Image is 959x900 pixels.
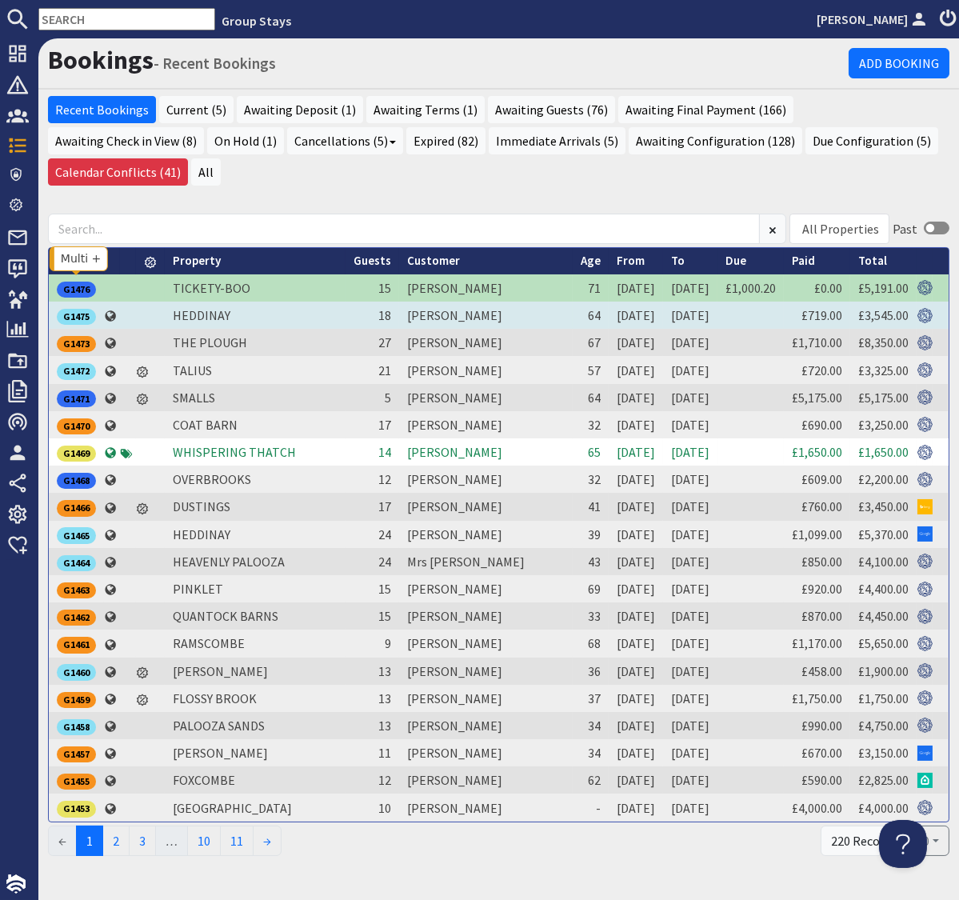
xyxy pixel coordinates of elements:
div: G1473 [57,336,96,352]
td: [PERSON_NAME] [399,602,573,630]
a: G1464 [57,554,96,570]
td: 33 [573,602,609,630]
a: £4,000.00 [858,800,909,816]
div: G1466 [57,500,96,516]
a: G1471 [57,390,96,406]
td: 39 [573,521,609,548]
td: [PERSON_NAME] [399,766,573,794]
td: [DATE] [609,411,663,438]
a: £4,000.00 [792,800,842,816]
a: G1453 [57,799,96,815]
td: [PERSON_NAME] [399,794,573,821]
div: G1469 [57,446,96,462]
div: G1470 [57,418,96,434]
div: G1462 [57,610,96,626]
a: TALIUS [173,362,212,378]
td: [DATE] [663,302,717,329]
a: £3,450.00 [858,498,909,514]
a: £5,175.00 [858,390,909,406]
span: 13 [378,718,391,734]
td: [DATE] [609,356,663,383]
td: [DATE] [663,794,717,821]
span: 11 [378,745,391,761]
img: Referer: Group Stays [917,636,933,651]
a: £1,650.00 [858,444,909,460]
div: G1453 [57,801,96,817]
span: 21 [378,362,391,378]
a: G1472 [57,362,96,378]
a: PINKLET [173,581,223,597]
td: [PERSON_NAME] [399,466,573,493]
td: [DATE] [609,712,663,739]
img: Referer: Group Stays [917,554,933,569]
a: Property [173,253,221,268]
a: Recent Bookings [48,96,156,123]
img: Referer: Group Stays [917,718,933,733]
span: 27 [378,334,391,350]
span: 13 [378,663,391,679]
td: [DATE] [609,521,663,548]
a: £1,000.20 [725,280,776,296]
td: [DATE] [663,356,717,383]
td: [PERSON_NAME] [399,658,573,685]
div: Past [893,219,917,238]
span: 24 [378,554,391,570]
td: 34 [573,712,609,739]
td: [DATE] [663,384,717,411]
td: [DATE] [663,575,717,602]
a: Paid [792,253,815,268]
a: Cancellations (5) [287,127,403,154]
span: 24 [378,526,391,542]
div: G1465 [57,527,96,543]
a: £4,100.00 [858,554,909,570]
a: G1458 [57,718,96,734]
a: £3,250.00 [858,417,909,433]
a: 3 [129,826,156,856]
a: HEDDINAY [173,526,230,542]
td: [PERSON_NAME] [399,302,573,329]
a: £4,450.00 [858,608,909,624]
img: Referer: Group Stays [917,609,933,624]
img: Referer: Group Stays [917,472,933,487]
span: 13 [378,690,391,706]
a: G1468 [57,471,96,487]
iframe: Toggle Customer Support [879,820,927,868]
span: 5 [385,390,391,406]
td: [DATE] [609,739,663,766]
a: Immediate Arrivals (5) [489,127,625,154]
img: Referer: Group Stays [917,308,933,323]
a: FLOSSY BROOK [173,690,257,706]
a: Awaiting Terms (1) [366,96,485,123]
span: 17 [378,498,391,514]
a: G1457 [57,745,96,761]
td: - [573,794,609,821]
a: HEDDINAY [173,307,230,323]
a: £1,710.00 [792,334,842,350]
td: [DATE] [663,712,717,739]
span: 12 [378,471,391,487]
a: £1,900.00 [858,663,909,679]
span: 18 [378,307,391,323]
a: To [671,253,685,268]
img: Referer: Group Stays [917,445,933,460]
span: 15 [378,280,391,296]
div: G1457 [57,746,96,762]
a: G1470 [57,417,96,433]
td: [DATE] [663,493,717,520]
img: staytech_i_w-64f4e8e9ee0a9c174fd5317b4b171b261742d2d393467e5bdba4413f4f884c10.svg [6,874,26,894]
a: £2,825.00 [858,772,909,788]
td: [PERSON_NAME] [399,739,573,766]
a: G1460 [57,663,96,679]
td: [DATE] [609,548,663,575]
a: 2 [102,826,130,856]
span: 9 [385,635,391,651]
a: THE PLOUGH [173,334,247,350]
a: COAT BARN [173,417,238,433]
img: Referer: Coolstays [917,773,933,788]
a: [PERSON_NAME] [173,745,268,761]
a: G1469 [57,444,96,460]
img: Referer: Google [917,746,933,761]
a: G1476 [57,280,96,296]
a: HEAVENLY PALOOZA [173,554,285,570]
td: [DATE] [663,548,717,575]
